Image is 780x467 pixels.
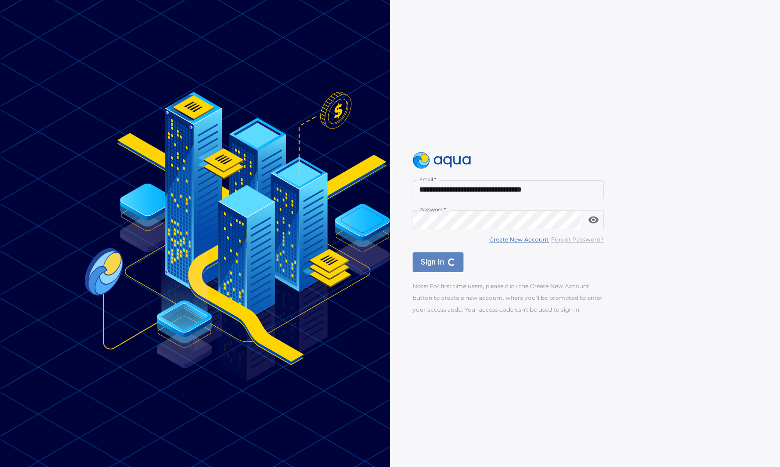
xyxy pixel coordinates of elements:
[419,176,436,183] label: Email
[413,282,602,313] span: Note: For first time users, please click the Create New Account button to create a new account, w...
[584,210,603,229] button: toggle password visibility
[419,206,446,213] label: Password
[489,236,549,243] u: Create New Account
[413,152,471,169] img: logo
[551,236,604,243] u: Forgot Password?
